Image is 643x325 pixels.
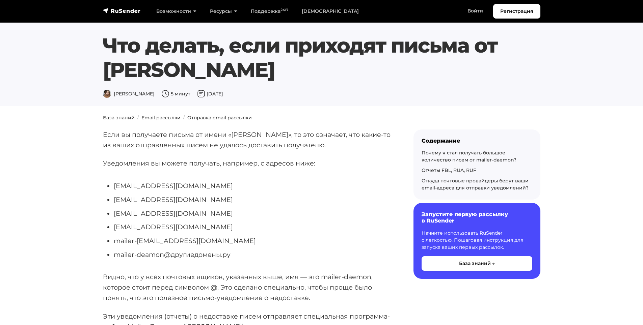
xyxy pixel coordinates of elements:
[103,129,392,150] p: Если вы получаете письма от имени «[PERSON_NAME]», то это означает, что какие-то из ваших отправл...
[103,115,135,121] a: База знаний
[114,195,392,205] li: [EMAIL_ADDRESS][DOMAIN_NAME]
[422,167,476,173] a: Отчеты FBL, RUA, RUF
[280,8,288,12] sup: 24/7
[103,91,155,97] span: [PERSON_NAME]
[422,178,529,191] a: Откуда почтовые провайдеры берут ваши email-адреса для отправки уведомлений?
[99,114,544,121] nav: breadcrumb
[197,90,205,98] img: Дата публикации
[103,158,392,169] p: Уведомления вы можете получать, например, с адресов ниже:
[422,230,532,251] p: Начните использовать RuSender с легкостью. Пошаговая инструкция для запуска ваших первых рассылок.
[103,33,540,82] h1: Что делать, если приходят письма от [PERSON_NAME]
[103,272,392,303] p: Видно, что у всех почтовых ящиков, указанных выше, имя — это mailer-daemon, которое стоит перед с...
[114,249,392,260] li: mailer-deamon@другиедомены.ру
[461,4,490,18] a: Войти
[187,115,252,121] a: Отправка email рассылки
[413,203,540,278] a: Запустите первую рассылку в RuSender Начните использовать RuSender с легкостью. Пошаговая инструк...
[114,208,392,219] li: [EMAIL_ADDRESS][DOMAIN_NAME]
[422,150,516,163] a: Почему я стал получать большое количество писем от mailer-daemon?
[114,236,392,246] li: mailer-[EMAIL_ADDRESS][DOMAIN_NAME]
[161,90,169,98] img: Время чтения
[295,4,366,18] a: [DEMOGRAPHIC_DATA]
[422,211,532,224] h6: Запустите первую рассылку в RuSender
[197,91,223,97] span: [DATE]
[422,256,532,271] button: База знаний →
[114,181,392,191] li: [EMAIL_ADDRESS][DOMAIN_NAME]
[161,91,190,97] span: 5 минут
[422,138,532,144] div: Содержание
[114,222,392,232] li: [EMAIL_ADDRESS][DOMAIN_NAME]
[103,7,141,14] img: RuSender
[244,4,295,18] a: Поддержка24/7
[493,4,540,19] a: Регистрация
[150,4,203,18] a: Возможности
[203,4,244,18] a: Ресурсы
[141,115,181,121] a: Email рассылки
